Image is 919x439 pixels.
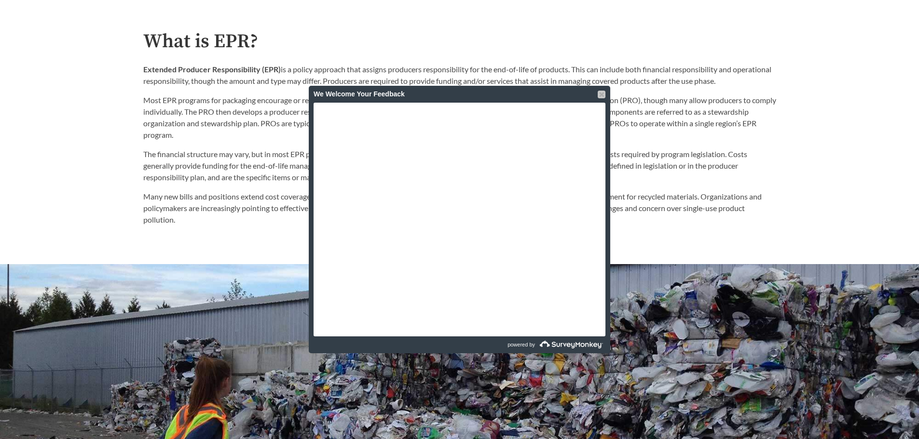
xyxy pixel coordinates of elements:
span: powered by [508,336,535,353]
p: Many new bills and positions extend cost coverage to include outreach and education, infrastructu... [143,191,776,226]
div: We Welcome Your Feedback [314,86,605,103]
a: powered by [461,336,605,353]
p: Most EPR programs for packaging encourage or require producers of packaging products to join a co... [143,94,776,141]
p: is a policy approach that assigns producers responsibility for the end-of-life of products. This ... [143,64,776,87]
strong: Extended Producer Responsibility (EPR) [143,65,281,74]
h2: What is EPR? [143,31,776,53]
p: The financial structure may vary, but in most EPR programs producers pay fees to the PRO. The PRO... [143,148,776,183]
